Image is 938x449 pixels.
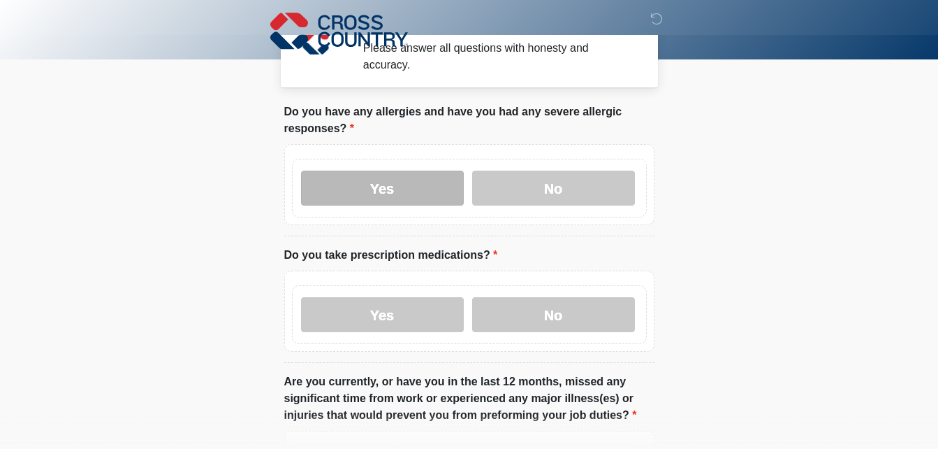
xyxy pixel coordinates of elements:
label: Do you take prescription medications? [284,247,498,264]
label: Yes [301,171,464,206]
label: Do you have any allergies and have you had any severe allergic responses? [284,104,654,137]
label: No [472,171,635,206]
img: Cross Country Logo [270,10,409,51]
label: Are you currently, or have you in the last 12 months, missed any significant time from work or ex... [284,373,654,424]
label: No [472,297,635,332]
label: Yes [301,297,464,332]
